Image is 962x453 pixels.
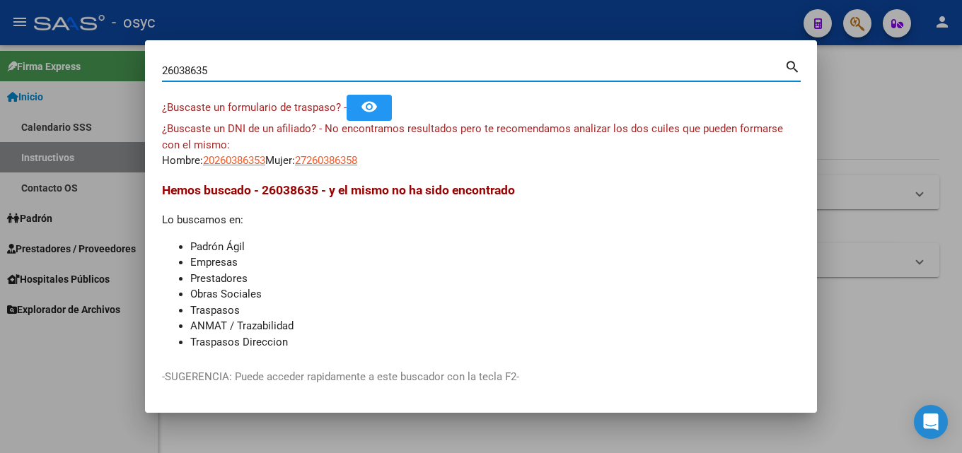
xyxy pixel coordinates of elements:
[361,98,378,115] mat-icon: remove_red_eye
[190,334,800,351] li: Traspasos Direccion
[162,122,783,151] span: ¿Buscaste un DNI de un afiliado? - No encontramos resultados pero te recomendamos analizar los do...
[190,239,800,255] li: Padrón Ágil
[190,318,800,334] li: ANMAT / Trazabilidad
[190,254,800,271] li: Empresas
[295,154,357,167] span: 27260386358
[190,302,800,319] li: Traspasos
[914,405,948,439] div: Open Intercom Messenger
[190,286,800,302] li: Obras Sociales
[162,183,515,197] span: Hemos buscado - 26038635 - y el mismo no ha sido encontrado
[162,121,800,169] div: Hombre: Mujer:
[190,271,800,287] li: Prestadores
[203,154,265,167] span: 20260386353
[162,181,800,350] div: Lo buscamos en:
[784,57,801,74] mat-icon: search
[162,369,800,385] p: -SUGERENCIA: Puede acceder rapidamente a este buscador con la tecla F2-
[162,101,347,114] span: ¿Buscaste un formulario de traspaso? -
